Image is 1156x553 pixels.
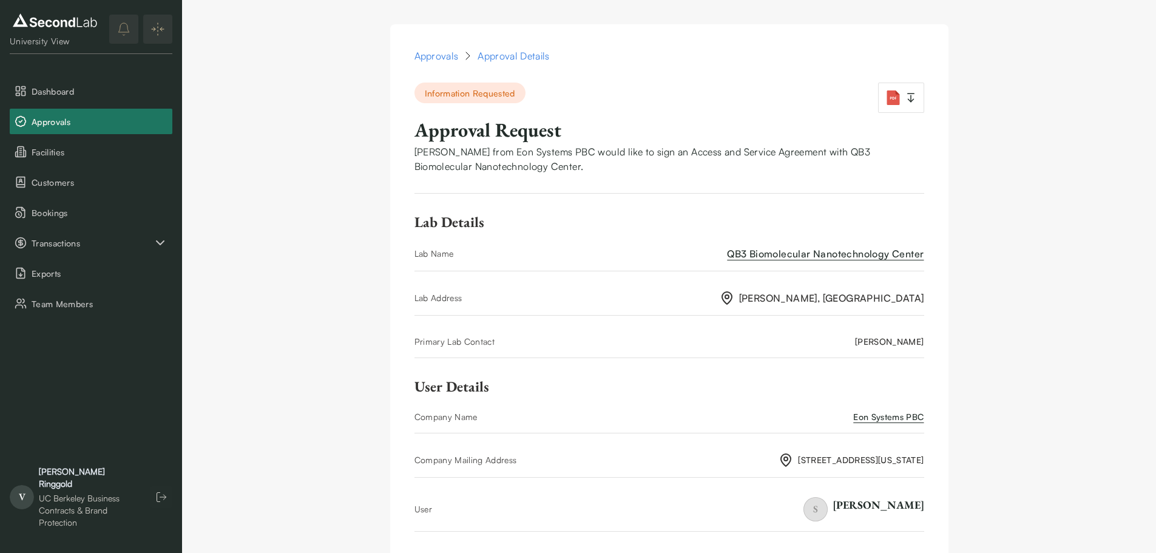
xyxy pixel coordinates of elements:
span: Exports [32,267,167,280]
button: Log out [150,486,172,508]
div: Company Name [414,410,854,423]
span: Customers [32,176,167,189]
div: User [414,503,803,515]
button: Exports [10,260,172,286]
span: Facilities [32,146,167,158]
button: Team Members [10,291,172,316]
div: Primary Lab Contact [414,335,855,348]
button: Dashboard [10,78,172,104]
div: University View [10,35,100,47]
div: [PERSON_NAME] Ringgold [39,466,138,490]
a: Approvals [414,49,459,63]
span: Approvals [32,115,167,128]
h3: User Details [414,378,924,396]
div: Approval Details [478,49,549,63]
span: [STREET_ADDRESS][US_STATE] [779,453,924,467]
button: Transactions [10,230,172,256]
a: QB3 Biomolecular Nanotechnology Center [727,246,924,261]
button: notifications [109,15,138,44]
div: UC Berkeley Business Contracts & Brand Protection [39,492,138,529]
div: Transactions sub items [10,230,172,256]
div: [PERSON_NAME] from Eon Systems PBC would like to sign an Access and Service Agreement with QB3 Bi... [414,144,924,174]
a: S[PERSON_NAME] [803,497,924,521]
div: Approval Request [414,118,924,142]
span: Dashboard [32,85,167,98]
button: Expand/Collapse sidebar [143,15,172,44]
span: Team Members [32,297,167,310]
img: Attachment icon for pdf [886,90,901,105]
span: Bookings [32,206,167,219]
span: S [803,497,828,521]
div: Lab Name [414,247,728,260]
button: Customers [10,169,172,195]
div: [PERSON_NAME] [855,335,924,348]
h3: Lab Details [414,213,924,231]
div: Lab Address [414,291,720,304]
div: [PERSON_NAME] [833,497,924,512]
div: Company Mailing Address [414,453,779,466]
div: Information Requested [414,83,526,103]
span: V [10,485,34,509]
button: Facilities [10,139,172,165]
span: [PERSON_NAME], [GEOGRAPHIC_DATA] [720,291,924,305]
span: Transactions [32,237,153,249]
button: Approvals [10,109,172,134]
a: Eon Systems PBC [853,410,924,423]
img: logo [10,11,100,30]
button: Bookings [10,200,172,225]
